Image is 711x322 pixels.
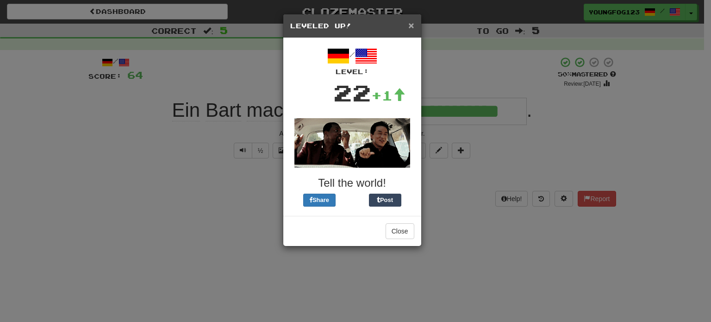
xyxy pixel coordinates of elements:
[290,177,414,189] h3: Tell the world!
[408,20,414,30] button: Close
[336,194,369,207] iframe: X Post Button
[369,194,401,207] button: Post
[294,118,410,168] img: jackie-chan-chris-tucker-8e28c945e4edb08076433a56fe7d8633100bcb81acdffdd6d8700cc364528c3e.gif
[290,45,414,76] div: /
[333,76,371,109] div: 22
[290,21,414,31] h5: Leveled Up!
[408,20,414,31] span: ×
[290,67,414,76] div: Level:
[303,194,336,207] button: Share
[371,86,405,105] div: +1
[386,223,414,239] button: Close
